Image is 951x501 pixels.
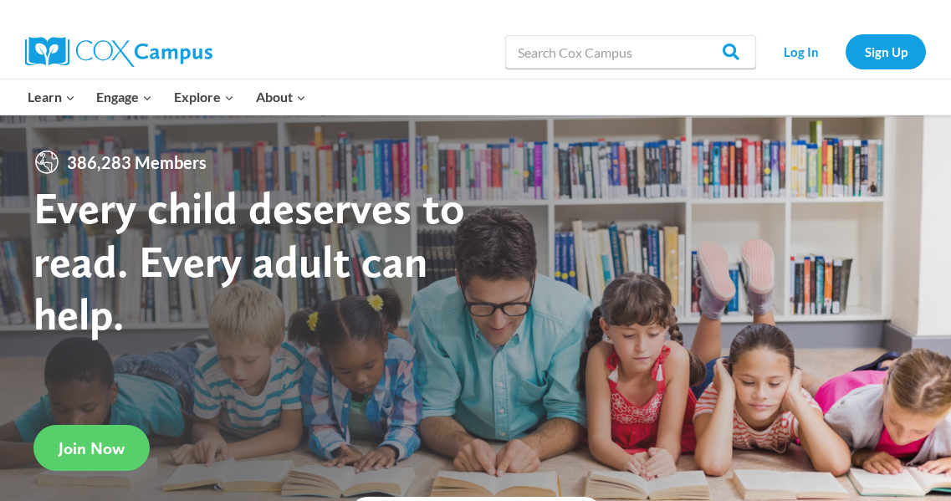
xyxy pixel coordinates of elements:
[96,86,152,108] span: Engage
[256,86,306,108] span: About
[33,425,150,471] a: Join Now
[59,438,125,458] span: Join Now
[25,37,212,67] img: Cox Campus
[28,86,75,108] span: Learn
[505,35,756,69] input: Search Cox Campus
[846,34,926,69] a: Sign Up
[764,34,926,69] nav: Secondary Navigation
[764,34,837,69] a: Log In
[174,86,234,108] span: Explore
[33,181,465,340] strong: Every child deserves to read. Every adult can help.
[60,149,213,176] span: 386,283 Members
[17,79,316,115] nav: Primary Navigation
